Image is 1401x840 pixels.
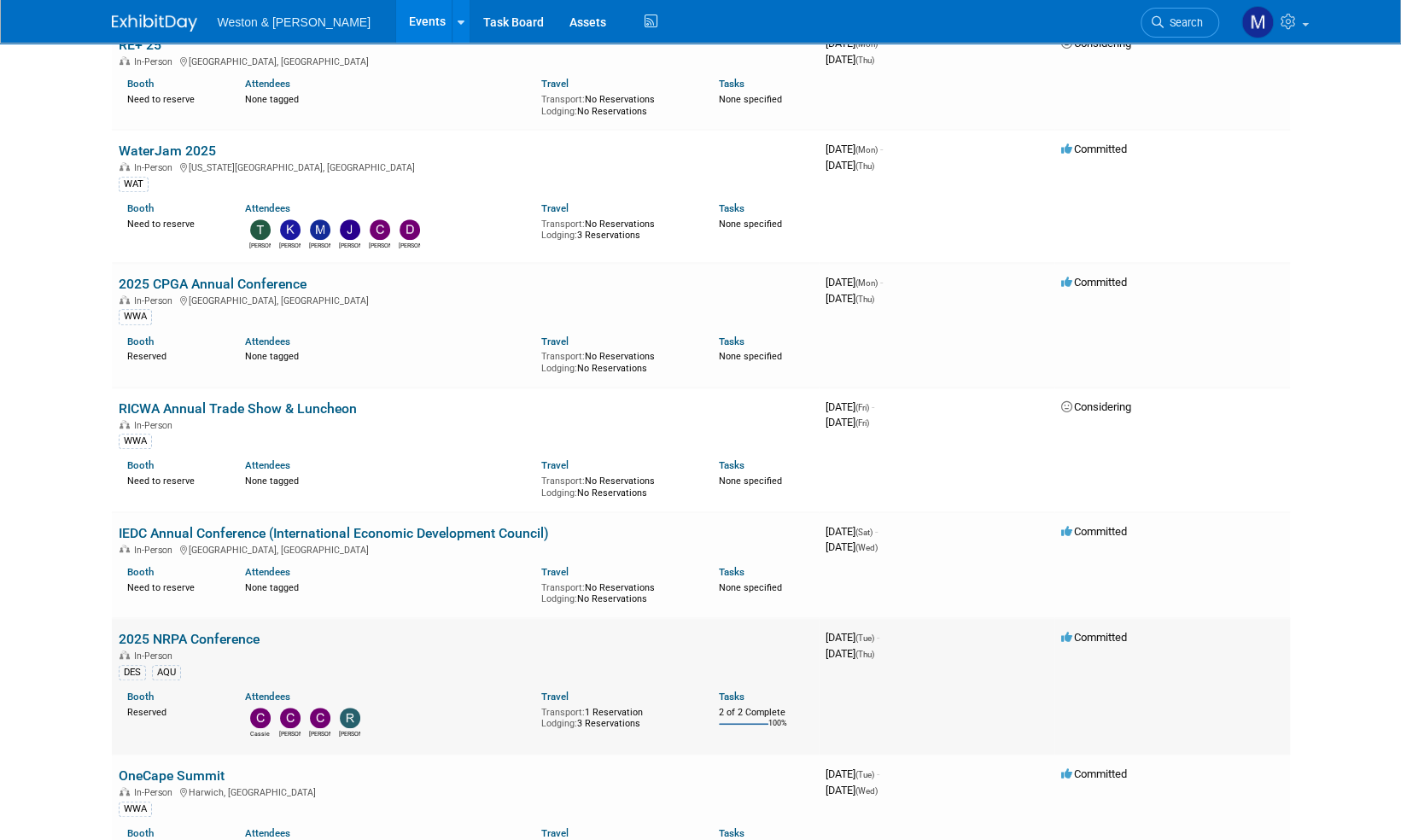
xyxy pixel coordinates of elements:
span: In-Person [134,545,178,556]
span: Lodging: [541,487,577,499]
span: In-Person [134,420,178,431]
span: (Wed) [855,543,878,552]
div: Harwich, [GEOGRAPHIC_DATA] [119,785,812,798]
div: None tagged [245,347,528,363]
span: [DATE] [826,784,878,796]
a: RE+ 25 [119,37,161,53]
div: No Reservations 3 Reservations [541,215,693,242]
img: rachel cotter [340,708,360,728]
img: Cheri Ruane [280,708,301,728]
div: WWA [119,802,152,817]
a: Booth [127,691,154,703]
a: 2025 NRPA Conference [119,631,260,647]
span: (Thu) [855,55,874,65]
a: Attendees [245,566,290,578]
a: RICWA Annual Trade Show & Luncheon [119,400,357,417]
span: [DATE] [826,416,869,429]
a: Tasks [719,566,744,578]
div: [GEOGRAPHIC_DATA], [GEOGRAPHIC_DATA] [119,54,812,67]
div: Cristobal Betancourt [309,728,330,738]
span: Committed [1061,525,1127,538]
a: OneCape Summit [119,767,225,784]
span: (Sat) [855,528,873,537]
span: Lodging: [541,718,577,729]
img: In-Person Event [120,545,130,553]
a: Attendees [245,827,290,839]
div: [GEOGRAPHIC_DATA], [GEOGRAPHIC_DATA] [119,542,812,556]
div: No Reservations No Reservations [541,90,693,117]
div: rachel cotter [339,728,360,738]
a: Travel [541,827,569,839]
img: ExhibitDay [112,15,197,32]
img: In-Person Event [120,295,130,304]
a: Search [1141,8,1219,38]
img: Mary Ann Trujillo [1241,6,1274,38]
img: Cassie Bethoney [250,708,271,728]
span: (Mon) [855,145,878,155]
span: Weston & [PERSON_NAME] [218,15,371,29]
span: - [877,767,879,780]
img: In-Person Event [120,650,130,659]
span: Committed [1061,276,1127,289]
a: 2025 CPGA Annual Conference [119,276,306,292]
span: [DATE] [826,525,878,538]
div: Kevin MacKinnon [279,240,301,250]
span: (Thu) [855,161,874,171]
span: Transport: [541,219,585,230]
a: Booth [127,78,154,90]
span: None specified [719,351,782,362]
span: [DATE] [826,276,883,289]
span: None specified [719,219,782,230]
span: [DATE] [826,143,883,155]
span: (Mon) [855,39,878,49]
span: - [880,276,883,289]
a: Booth [127,459,154,471]
div: 1 Reservation 3 Reservations [541,703,693,730]
span: (Wed) [855,786,878,796]
span: (Thu) [855,295,874,304]
a: Tasks [719,459,744,471]
div: Reserved [127,703,220,719]
a: Booth [127,827,154,839]
div: Margaret McCarthy [309,240,330,250]
div: WWA [119,434,152,449]
div: [GEOGRAPHIC_DATA], [GEOGRAPHIC_DATA] [119,293,812,306]
a: Travel [541,691,569,703]
a: Travel [541,202,569,214]
span: Lodging: [541,593,577,604]
span: Committed [1061,767,1127,780]
a: Tasks [719,78,744,90]
span: [DATE] [826,647,874,660]
div: Need to reserve [127,472,220,487]
span: None specified [719,475,782,487]
span: - [872,400,874,413]
a: Attendees [245,691,290,703]
div: No Reservations No Reservations [541,579,693,605]
img: In-Person Event [120,420,130,429]
span: - [877,631,879,644]
span: In-Person [134,56,178,67]
a: Travel [541,335,569,347]
div: None tagged [245,472,528,487]
a: Booth [127,202,154,214]
td: 100% [768,719,787,742]
span: (Tue) [855,770,874,779]
span: Transport: [541,94,585,105]
span: In-Person [134,295,178,306]
img: In-Person Event [120,56,130,65]
div: Need to reserve [127,90,220,106]
span: [DATE] [826,540,878,553]
div: WWA [119,309,152,324]
img: In-Person Event [120,787,130,796]
a: Attendees [245,202,290,214]
div: Reserved [127,347,220,363]
span: Committed [1061,631,1127,644]
span: Transport: [541,351,585,362]
span: (Mon) [855,278,878,288]
img: Kevin MacKinnon [280,219,301,240]
div: Cheri Ruane [279,728,301,738]
a: Attendees [245,335,290,347]
span: - [880,37,883,50]
span: Considering [1061,37,1131,50]
div: No Reservations No Reservations [541,347,693,374]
